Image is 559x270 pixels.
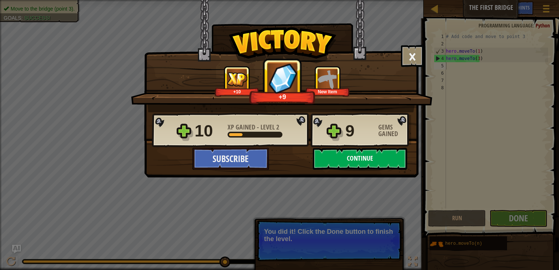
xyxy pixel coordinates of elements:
[276,123,279,132] span: 2
[307,89,348,94] div: New Item
[192,148,269,170] button: Subscribe
[228,124,279,131] div: -
[345,119,374,143] div: 9
[195,119,223,143] div: 10
[229,27,337,64] img: Victory
[259,123,276,132] span: Level
[228,123,257,132] span: XP Gained
[313,148,407,170] button: Continue
[318,69,338,89] img: New Item
[216,89,258,94] div: +10
[227,72,247,86] img: XP Gained
[251,93,314,101] div: +9
[166,97,397,105] div: The first step to the code.
[401,45,424,67] button: ×
[269,63,297,93] img: Gems Gained
[378,124,411,137] div: Gems Gained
